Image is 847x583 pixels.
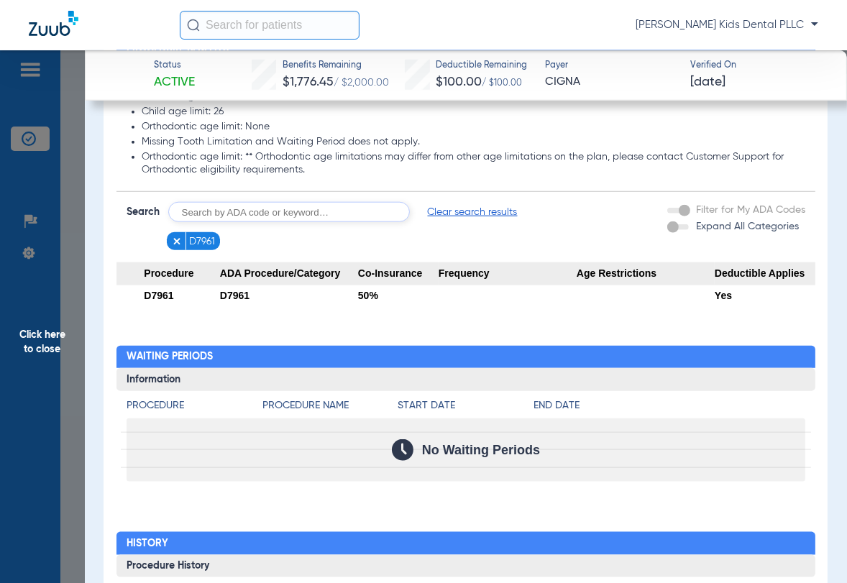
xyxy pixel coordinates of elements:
[29,11,78,36] img: Zuub Logo
[696,221,799,231] span: Expand All Categories
[775,514,847,583] iframe: Chat Widget
[422,443,540,457] span: No Waiting Periods
[482,79,522,88] span: / $100.00
[262,398,398,418] app-breakdown-title: Procedure Name
[715,285,815,306] div: Yes
[693,203,805,218] label: Filter for My ADA Codes
[436,75,482,88] span: $100.00
[142,136,805,149] li: Missing Tooth Limitation and Waiting Period does not apply.
[398,398,534,413] h4: Start Date
[439,262,577,285] span: Frequency
[144,290,173,301] span: D7961
[690,73,725,91] span: [DATE]
[577,262,715,285] span: Age Restrictions
[283,75,334,88] span: $1,776.45
[398,398,534,418] app-breakdown-title: Start Date
[116,555,815,578] h3: Procedure History
[116,262,220,285] span: Procedure
[142,121,805,134] li: Orthodontic age limit: None
[220,285,358,306] div: D7961
[168,202,410,222] input: Search by ADA code or keyword…
[180,11,360,40] input: Search for patients
[436,60,527,73] span: Deductible Remaining
[262,398,398,413] h4: Procedure Name
[534,398,805,418] app-breakdown-title: End Date
[127,205,160,219] span: Search
[428,205,518,219] span: Clear search results
[715,262,815,285] span: Deductible Applies
[116,532,815,555] h2: History
[534,398,805,413] h4: End Date
[142,106,805,119] li: Child age limit: 26
[154,73,195,91] span: Active
[187,19,200,32] img: Search Icon
[545,73,678,91] span: CIGNA
[116,368,815,391] h3: Information
[392,439,413,461] img: Calendar
[154,60,195,73] span: Status
[283,60,389,73] span: Benefits Remaining
[142,151,805,176] li: Orthodontic age limit: ** Orthodontic age limitations may differ from other age limitations on th...
[220,262,358,285] span: ADA Procedure/Category
[334,78,389,88] span: / $2,000.00
[358,262,439,285] span: Co-Insurance
[116,346,815,369] h2: Waiting Periods
[189,234,215,249] span: D7961
[358,285,439,306] div: 50%
[636,18,818,32] span: [PERSON_NAME] Kids Dental PLLC
[690,60,823,73] span: Verified On
[127,398,262,413] h4: Procedure
[545,60,678,73] span: Payer
[172,237,182,247] img: x.svg
[127,398,262,418] app-breakdown-title: Procedure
